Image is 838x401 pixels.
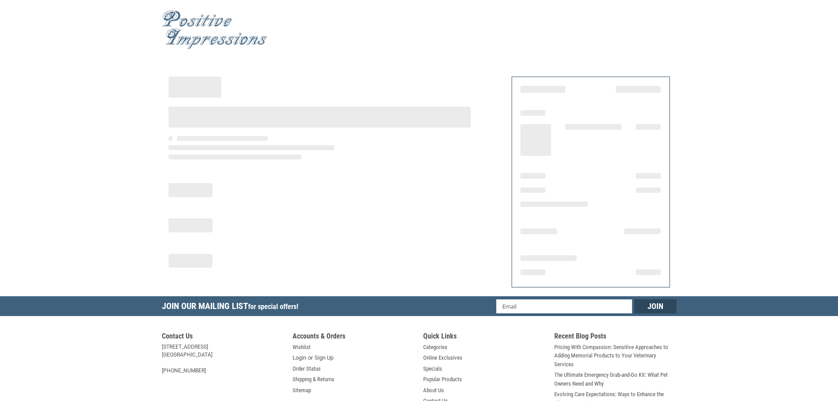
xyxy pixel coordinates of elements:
img: Positive Impressions [162,10,267,49]
h5: Contact Us [162,332,284,343]
a: Online Exclusives [423,353,462,362]
a: Order Status [293,364,321,373]
span: for special offers! [248,302,298,311]
h5: Join Our Mailing List [162,296,303,319]
input: Email [496,299,632,313]
a: Popular Products [423,375,462,384]
a: Sign Up [315,353,333,362]
h5: Accounts & Orders [293,332,415,343]
a: Shipping & Returns [293,375,334,384]
address: [STREET_ADDRESS] [GEOGRAPHIC_DATA] [PHONE_NUMBER] [162,343,284,375]
input: Join [634,299,677,313]
h5: Recent Blog Posts [554,332,677,343]
a: The Ultimate Emergency Grab-and-Go Kit: What Pet Owners Need and Why [554,371,677,388]
h5: Quick Links [423,332,545,343]
a: Sitemap [293,386,311,395]
a: Categories [423,343,447,352]
a: Specials [423,364,442,373]
a: Pricing With Compassion: Sensitive Approaches to Adding Memorial Products to Your Veterinary Serv... [554,343,677,369]
a: Login [293,353,306,362]
span: or [303,353,318,362]
a: About Us [423,386,444,395]
a: Wishlist [293,343,311,352]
